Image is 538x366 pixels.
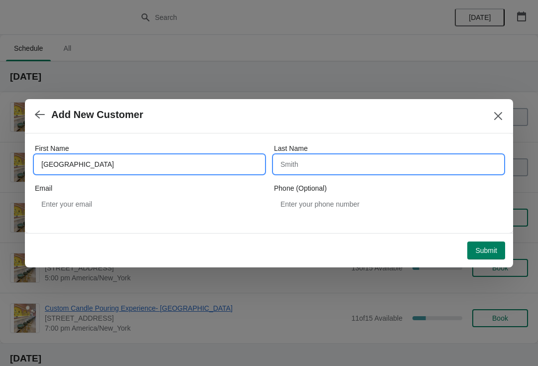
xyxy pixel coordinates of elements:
input: Smith [274,155,503,173]
label: First Name [35,143,69,153]
input: John [35,155,264,173]
label: Email [35,183,52,193]
input: Enter your email [35,195,264,213]
span: Submit [475,246,497,254]
label: Last Name [274,143,308,153]
input: Enter your phone number [274,195,503,213]
button: Submit [467,242,505,259]
button: Close [489,107,507,125]
h2: Add New Customer [51,109,143,121]
label: Phone (Optional) [274,183,327,193]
